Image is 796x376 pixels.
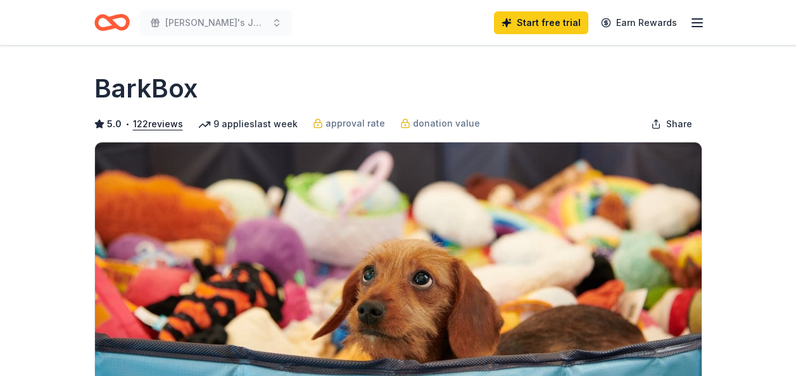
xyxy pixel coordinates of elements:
[325,116,385,131] span: approval rate
[165,15,267,30] span: [PERSON_NAME]'s Jems Remembrance
[133,116,183,132] button: 122reviews
[494,11,588,34] a: Start free trial
[94,71,198,106] h1: BarkBox
[400,116,480,131] a: donation value
[140,10,292,35] button: [PERSON_NAME]'s Jems Remembrance
[641,111,702,137] button: Share
[593,11,685,34] a: Earn Rewards
[666,116,692,132] span: Share
[313,116,385,131] a: approval rate
[198,116,298,132] div: 9 applies last week
[94,8,130,37] a: Home
[413,116,480,131] span: donation value
[107,116,122,132] span: 5.0
[125,119,129,129] span: •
